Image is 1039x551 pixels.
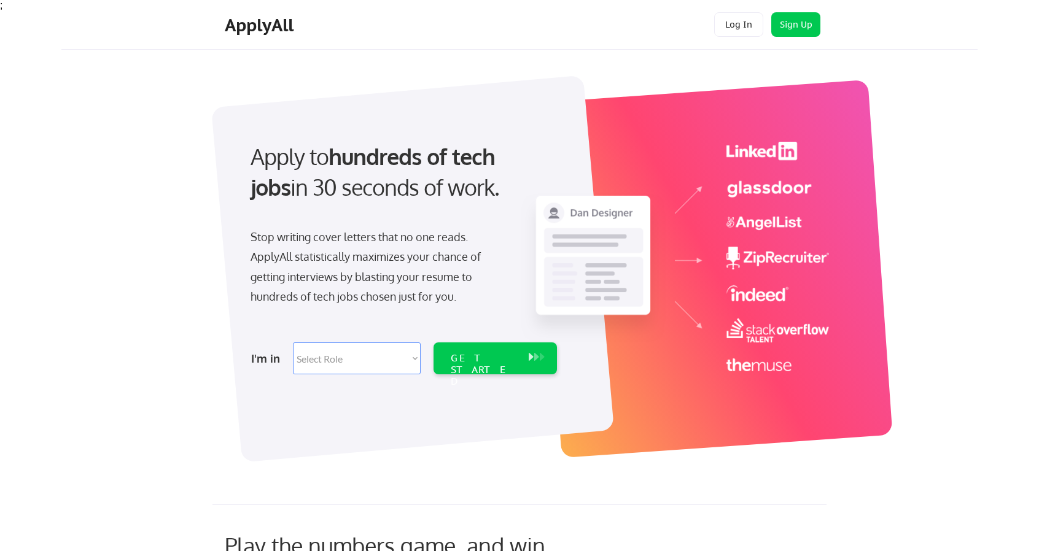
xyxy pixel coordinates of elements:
div: GET STARTED [451,352,516,388]
button: Sign Up [771,12,820,37]
button: Log In [714,12,763,37]
div: I'm in [251,349,286,368]
div: Apply to in 30 seconds of work. [251,141,552,203]
div: Stop writing cover letters that no one reads. ApplyAll statistically maximizes your chance of get... [251,227,503,307]
div: ApplyAll [225,15,297,36]
strong: hundreds of tech jobs [251,142,500,201]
